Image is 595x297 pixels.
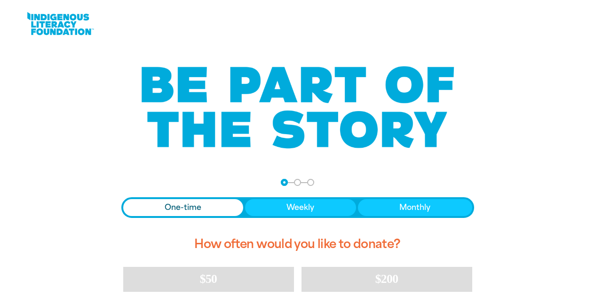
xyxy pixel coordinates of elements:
[133,48,462,168] img: Be part of the story
[245,199,356,216] button: Weekly
[399,202,430,213] span: Monthly
[294,179,301,186] button: Navigate to step 2 of 3 to enter your details
[307,179,314,186] button: Navigate to step 3 of 3 to enter your payment details
[281,179,288,186] button: Navigate to step 1 of 3 to enter your donation amount
[123,267,294,291] button: $50
[123,199,243,216] button: One-time
[165,202,201,213] span: One-time
[358,199,472,216] button: Monthly
[301,267,472,291] button: $200
[200,272,217,286] span: $50
[121,229,474,259] h2: How often would you like to donate?
[286,202,314,213] span: Weekly
[375,272,398,286] span: $200
[121,197,474,218] div: Donation frequency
